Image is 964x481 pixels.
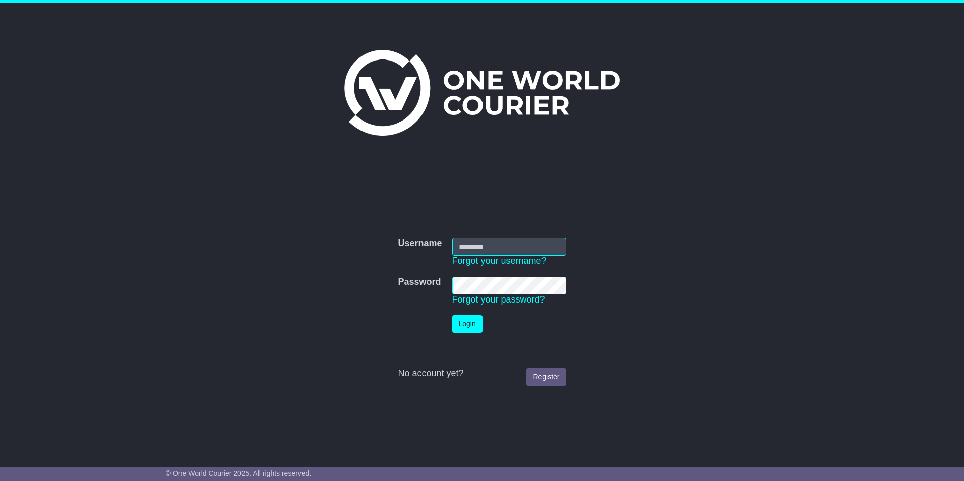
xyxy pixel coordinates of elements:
a: Register [526,368,566,386]
button: Login [452,315,483,333]
div: No account yet? [398,368,566,379]
a: Forgot your password? [452,294,545,305]
a: Forgot your username? [452,256,547,266]
label: Password [398,277,441,288]
img: One World [344,50,620,136]
span: © One World Courier 2025. All rights reserved. [166,469,312,477]
label: Username [398,238,442,249]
